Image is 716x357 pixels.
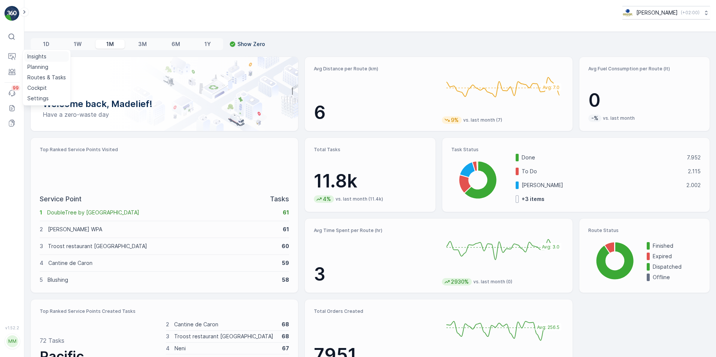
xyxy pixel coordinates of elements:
p: 68 [282,333,289,340]
p: Troost restaurant [GEOGRAPHIC_DATA] [174,333,277,340]
p: Task Status [451,147,701,153]
div: MM [6,335,18,347]
p: 4 [40,259,43,267]
p: Welcome back, Madelief! [43,98,286,110]
p: Avg Distance per Route (km) [314,66,436,72]
p: 11.8k [314,170,426,192]
p: Service Point [40,194,82,204]
p: Dispatched [653,263,701,271]
p: 6M [172,40,180,48]
p: Offline [653,274,701,281]
p: 3 [40,242,43,250]
p: -% [591,115,599,122]
p: 99 [13,85,19,91]
button: MM [4,332,19,351]
p: vs. last month (11.4k) [336,196,383,202]
p: [PERSON_NAME] [636,9,678,16]
p: 3M [138,40,147,48]
p: ( +02:00 ) [681,10,700,16]
p: Finished [653,242,701,250]
p: Total Orders Created [314,308,436,314]
p: 68 [282,321,289,328]
p: 1Y [204,40,211,48]
p: vs. last month (0) [473,279,512,285]
p: 2 [166,321,169,328]
p: 2930% [450,278,470,286]
span: v 1.52.2 [4,326,19,330]
p: DoubleTree by [GEOGRAPHIC_DATA] [47,209,278,216]
p: vs. last month [603,115,635,121]
p: 4% [322,195,332,203]
img: logo [4,6,19,21]
p: 6 [314,101,436,124]
p: + 3 items [522,195,544,203]
p: 3 [314,263,436,286]
p: Total Tasks [314,147,426,153]
p: 4 [166,345,170,352]
p: Avg Fuel Consumption per Route (lt) [588,66,701,72]
button: [PERSON_NAME](+02:00) [622,6,710,19]
p: Top Ranked Service Points Created Tasks [40,308,289,314]
p: 0 [588,89,701,112]
p: 3 [166,333,169,340]
p: [PERSON_NAME] [522,181,682,189]
p: 61 [283,226,289,233]
p: Cantine de Caron [174,321,277,328]
p: 7.952 [687,154,701,161]
p: Top Ranked Service Points Visited [40,147,289,153]
a: 99 [4,86,19,101]
p: 67 [282,345,289,352]
p: 1D [43,40,49,48]
p: 58 [282,276,289,284]
p: Blushing [48,276,277,284]
p: Route Status [588,228,701,234]
p: 2.115 [688,168,701,175]
p: Done [522,154,682,161]
p: 5 [40,276,43,284]
p: 1W [74,40,82,48]
p: 72 Tasks [40,336,64,345]
p: 1M [106,40,114,48]
p: 60 [282,242,289,250]
p: Neni [175,345,277,352]
p: 2.002 [686,181,701,189]
p: Have a zero-waste day [43,110,286,119]
p: 1 [40,209,42,216]
p: Show Zero [237,40,265,48]
p: vs. last month (7) [463,117,502,123]
p: Troost restaurant [GEOGRAPHIC_DATA] [48,242,277,250]
p: Expired [653,253,701,260]
p: [PERSON_NAME] WPA [48,226,278,233]
p: Cantine de Caron [48,259,277,267]
p: Tasks [270,194,289,204]
p: To Do [522,168,683,175]
p: 2 [40,226,43,233]
p: 59 [282,259,289,267]
img: basis-logo_rgb2x.png [622,9,633,17]
p: 9% [450,116,459,124]
p: Avg Time Spent per Route (hr) [314,228,436,234]
p: 61 [283,209,289,216]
